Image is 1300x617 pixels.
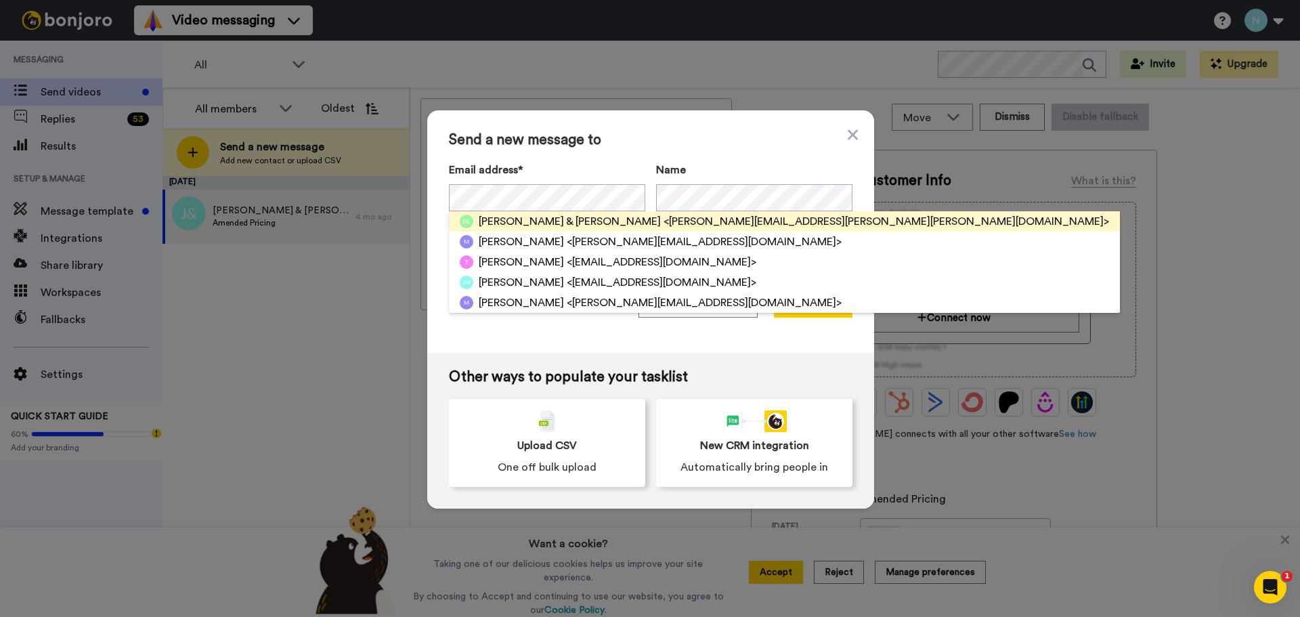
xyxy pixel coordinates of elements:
img: e&.png [460,215,473,228]
span: [PERSON_NAME] [479,254,564,270]
div: animation [722,410,787,432]
span: [PERSON_NAME] & [PERSON_NAME] [479,213,661,230]
span: [PERSON_NAME] [479,274,564,291]
span: Send a new message to [449,132,852,148]
span: <[PERSON_NAME][EMAIL_ADDRESS][DOMAIN_NAME]> [567,295,842,311]
span: Name [656,162,686,178]
img: m.png [460,235,473,249]
img: csv-grey.png [539,410,555,432]
span: <[PERSON_NAME][EMAIL_ADDRESS][DOMAIN_NAME]> [567,234,842,250]
span: [PERSON_NAME] [479,295,564,311]
span: [PERSON_NAME] [479,234,564,250]
img: t.png [460,255,473,269]
span: 1 [1282,571,1293,582]
span: <[EMAIL_ADDRESS][DOMAIN_NAME]> [567,254,756,270]
span: Other ways to populate your tasklist [449,369,852,385]
img: m.png [460,296,473,310]
iframe: Intercom live chat [1254,571,1286,603]
img: jm.png [460,276,473,289]
span: <[PERSON_NAME][EMAIL_ADDRESS][PERSON_NAME][PERSON_NAME][DOMAIN_NAME]> [664,213,1109,230]
label: Email address* [449,162,645,178]
span: Automatically bring people in [680,459,828,475]
span: One off bulk upload [498,459,597,475]
span: <[EMAIL_ADDRESS][DOMAIN_NAME]> [567,274,756,291]
span: Upload CSV [517,438,577,454]
span: New CRM integration [700,438,809,454]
